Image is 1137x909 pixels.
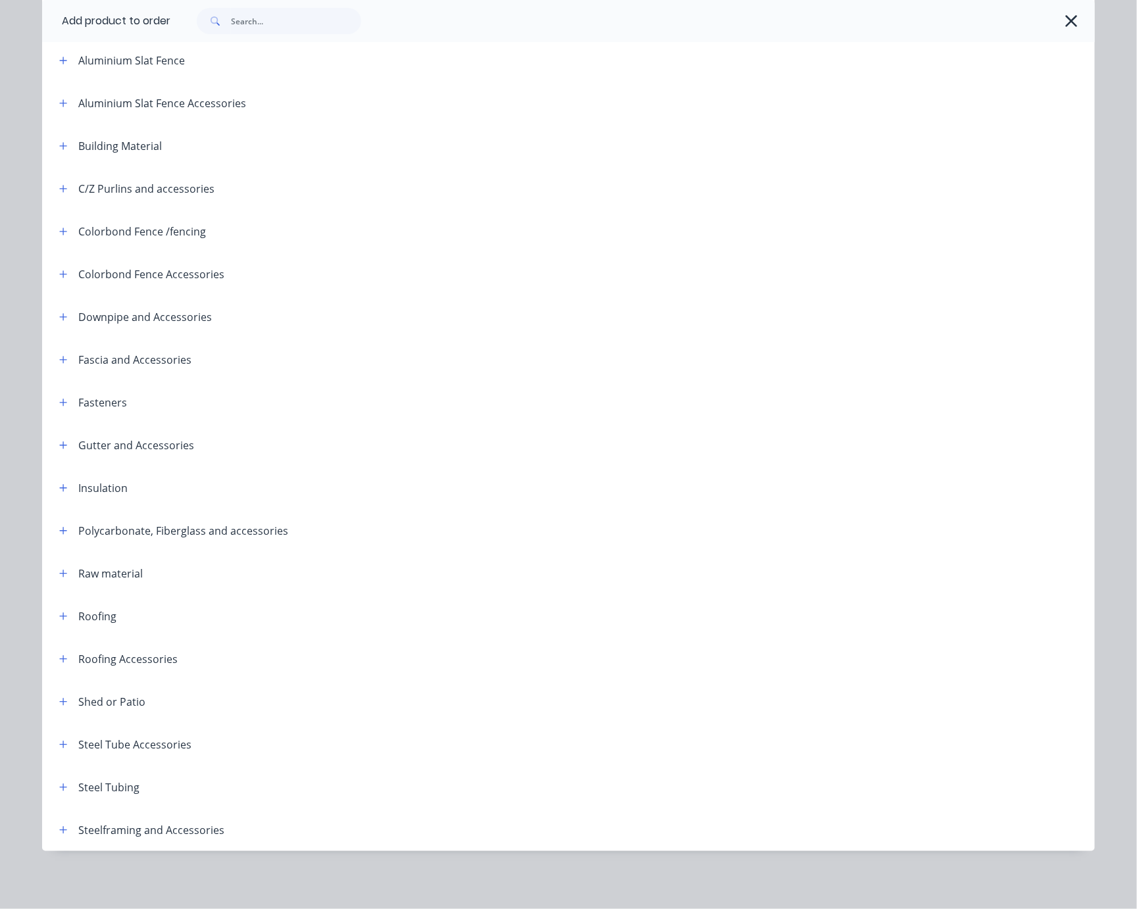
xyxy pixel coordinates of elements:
[78,608,116,624] div: Roofing
[78,395,127,410] div: Fasteners
[78,437,194,453] div: Gutter and Accessories
[78,480,128,496] div: Insulation
[231,8,361,34] input: Search...
[78,181,215,197] div: C/Z Purlins and accessories
[78,352,191,368] div: Fascia and Accessories
[78,53,185,68] div: Aluminium Slat Fence
[78,138,162,154] div: Building Material
[78,224,206,239] div: Colorbond Fence /fencing
[78,779,139,795] div: Steel Tubing
[78,523,288,539] div: Polycarbonate, Fiberglass and accessories
[78,651,178,667] div: Roofing Accessories
[78,95,246,111] div: Aluminium Slat Fence Accessories
[78,694,145,710] div: Shed or Patio
[78,309,212,325] div: Downpipe and Accessories
[78,822,224,838] div: Steelframing and Accessories
[78,566,143,581] div: Raw material
[78,266,224,282] div: Colorbond Fence Accessories
[78,737,191,752] div: Steel Tube Accessories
